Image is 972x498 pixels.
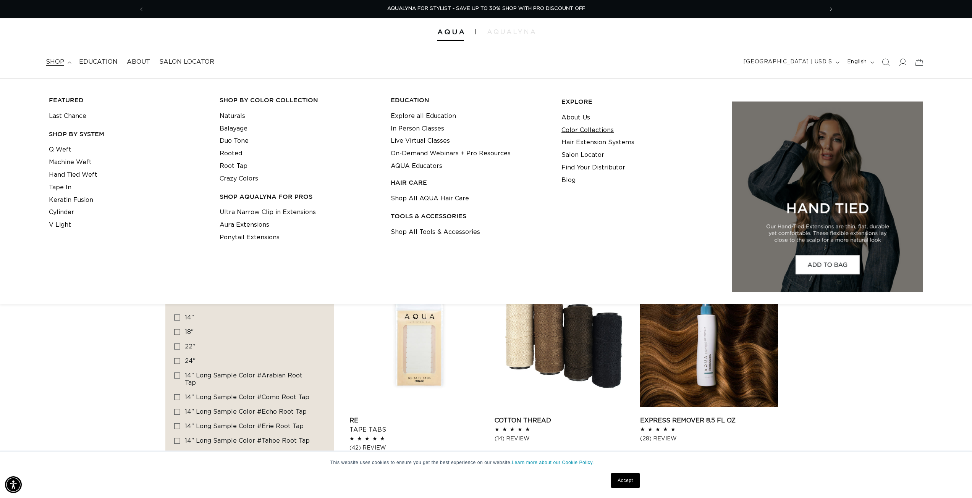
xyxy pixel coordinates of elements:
a: On-Demand Webinars + Pro Resources [391,147,511,160]
span: 22" [185,343,195,350]
span: About [127,58,150,66]
a: Balayage [220,122,247,135]
a: Tape In [49,181,71,194]
a: Cylinder [49,206,74,219]
a: Express Remover 8.5 fl oz [640,416,778,425]
h3: EXPLORE [561,98,720,106]
span: 24" [185,358,196,364]
span: Education [79,58,118,66]
span: shop [46,58,64,66]
summary: Search [877,54,894,71]
a: Accept [611,473,639,488]
span: 14" Long Sample Color #Arabian Root Tap [185,372,302,385]
a: Explore all Education [391,110,456,122]
h3: EDUCATION [391,96,550,104]
span: [GEOGRAPHIC_DATA] | USD $ [744,58,832,66]
a: Hand Tied Weft [49,169,97,181]
a: Keratin Fusion [49,194,93,206]
button: English [843,55,877,69]
img: aqualyna.com [487,29,535,34]
a: About Us [561,111,590,124]
iframe: Chat Widget [934,461,972,498]
span: 14" Long Sample Color #Echo Root Tap [185,409,307,415]
a: V Light [49,219,71,231]
a: Last Chance [49,110,86,122]
h3: Shop by Color Collection [220,96,378,104]
p: This website uses cookies to ensure you get the best experience on our website. [330,459,642,466]
a: About [122,53,155,71]
h3: HAIR CARE [391,179,550,187]
a: Ultra Narrow Clip in Extensions [220,206,316,219]
a: Hair Extension Systems [561,136,634,149]
span: 14" Long Sample Color #Erie Root Tap [185,423,304,429]
a: Rooted [220,147,242,160]
img: Aqua Hair Extensions [437,29,464,35]
span: 18" [185,329,194,335]
span: 14" Long Sample Color #Tahoe Root Tap [185,438,310,444]
a: Crazy Colors [220,172,258,185]
a: Learn more about our Cookie Policy. [512,460,594,465]
button: Previous announcement [133,2,150,16]
span: AQUALYNA FOR STYLIST - SAVE UP TO 30% SHOP WITH PRO DISCOUNT OFF [387,6,585,11]
a: Salon Locator [155,53,219,71]
div: Accessibility Menu [5,476,22,493]
a: Cotton Thread [495,416,632,425]
h3: TOOLS & ACCESSORIES [391,212,550,220]
a: Re Tape Tabs [349,416,487,434]
h3: Shop AquaLyna for Pros [220,193,378,201]
a: Color Collections [561,124,614,137]
summary: shop [41,53,74,71]
h3: SHOP BY SYSTEM [49,130,208,138]
a: Salon Locator [561,149,604,161]
a: Machine Weft [49,156,92,169]
a: Education [74,53,122,71]
a: In Person Classes [391,122,444,135]
a: Blog [561,174,576,187]
a: Ponytail Extensions [220,231,280,244]
h3: FEATURED [49,96,208,104]
a: Duo Tone [220,135,249,147]
a: Shop All Tools & Accessories [391,226,480,239]
button: Next announcement [823,2,839,16]
a: AQUA Educators [391,160,442,172]
span: English [847,58,867,66]
span: 14" Long Sample Color #Como Root Tap [185,394,309,400]
a: Shop All AQUA Hair Care [391,192,469,205]
a: Find Your Distributor [561,161,625,174]
a: Live Virtual Classes [391,135,450,147]
a: Root Tap [220,160,247,172]
a: Aura Extensions [220,219,269,231]
span: 14" [185,314,194,321]
span: Salon Locator [159,58,214,66]
a: Q Weft [49,143,71,156]
a: Naturals [220,110,245,122]
button: [GEOGRAPHIC_DATA] | USD $ [739,55,843,69]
